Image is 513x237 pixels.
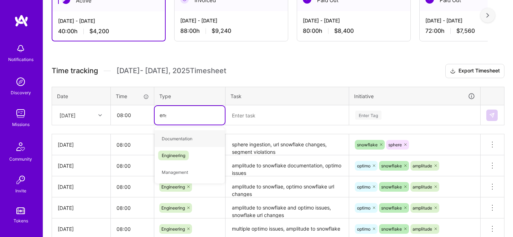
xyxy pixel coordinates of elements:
[226,87,349,105] th: Task
[381,205,402,211] span: snowflake
[14,41,28,56] img: bell
[52,87,111,105] th: Date
[212,27,231,35] span: $9,240
[413,184,432,190] span: amplitude
[357,205,370,211] span: optimo
[158,151,189,160] span: Engineering
[15,187,26,195] div: Invite
[161,184,185,190] span: Engineering
[334,27,354,35] span: $8,400
[489,112,495,118] img: Submit
[413,226,432,232] span: amplitude
[450,67,456,75] i: icon Download
[226,156,348,176] textarea: amplitude to snowflake documentation, optimo issues
[58,183,105,191] div: [DATE]
[357,142,378,147] span: snowflake
[14,75,28,89] img: discovery
[58,141,105,148] div: [DATE]
[413,205,432,211] span: amplitude
[226,198,348,218] textarea: amplitude to snowflake and optimo issues, snowflake url changes
[111,177,154,196] input: HH:MM
[226,177,348,197] textarea: amplitude to snowflae, optimo snowflake url changes
[14,14,28,27] img: logo
[8,56,33,63] div: Notifications
[116,66,226,75] span: [DATE] - [DATE] , 2025 Timesheet
[158,167,192,177] span: Management
[111,106,154,125] input: HH:MM
[161,205,185,211] span: Engineering
[58,17,159,25] div: [DATE] - [DATE]
[357,184,370,190] span: optimo
[226,135,348,155] textarea: sphere ingestion, url snowflake changes, segment violations
[12,138,29,155] img: Community
[16,207,25,214] img: tokens
[111,198,154,217] input: HH:MM
[58,204,105,212] div: [DATE]
[158,134,196,143] span: Documentation
[116,92,149,100] div: Time
[58,225,105,233] div: [DATE]
[9,155,32,163] div: Community
[354,92,475,100] div: Initiative
[357,163,370,168] span: optimo
[161,226,185,232] span: Engineering
[52,66,98,75] span: Time tracking
[456,27,475,35] span: $7,560
[154,87,226,105] th: Type
[445,64,504,78] button: Export Timesheet
[381,163,402,168] span: snowflake
[180,27,282,35] div: 88:00 h
[180,17,282,24] div: [DATE] - [DATE]
[357,226,370,232] span: optimo
[11,89,31,96] div: Discovery
[303,27,405,35] div: 80:00 h
[111,135,154,154] input: HH:MM
[58,162,105,170] div: [DATE]
[388,142,402,147] span: sphere
[111,156,154,175] input: HH:MM
[14,106,28,121] img: teamwork
[355,110,382,121] div: Enter Tag
[381,226,402,232] span: snowflake
[14,173,28,187] img: Invite
[14,217,28,225] div: Tokens
[58,27,159,35] div: 40:00 h
[12,121,30,128] div: Missions
[98,114,102,117] i: icon Chevron
[59,111,76,119] div: [DATE]
[413,163,432,168] span: amplitude
[303,17,405,24] div: [DATE] - [DATE]
[89,27,109,35] span: $4,200
[486,13,489,18] img: right
[381,184,402,190] span: snowflake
